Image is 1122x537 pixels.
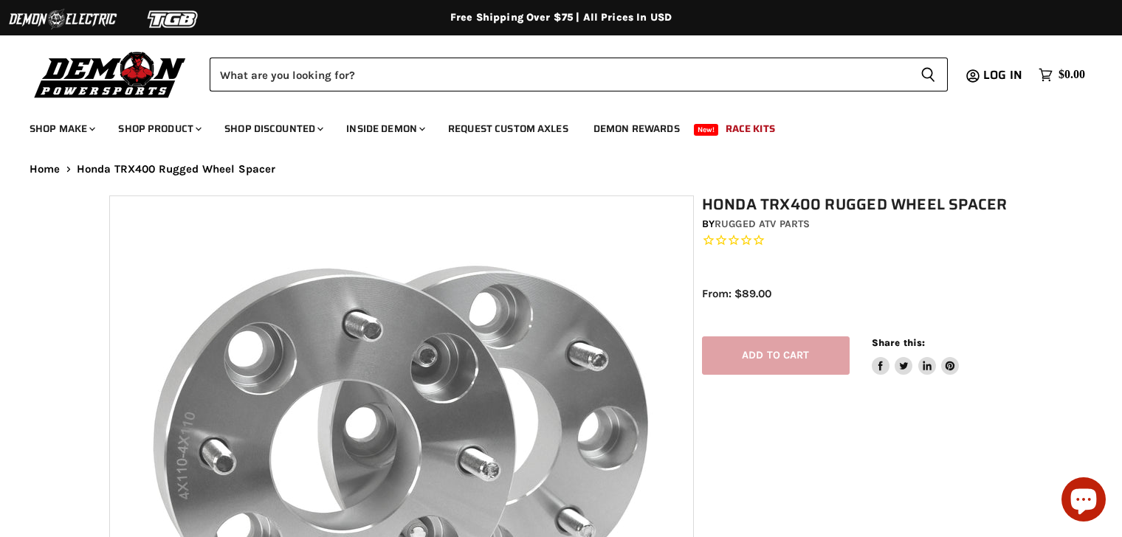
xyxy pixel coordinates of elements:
a: Race Kits [715,114,786,144]
a: Shop Make [18,114,104,144]
ul: Main menu [18,108,1081,144]
span: Share this: [872,337,925,348]
img: Demon Electric Logo 2 [7,5,118,33]
a: Log in [977,69,1031,82]
a: Shop Discounted [213,114,332,144]
input: Search [210,58,909,91]
a: $0.00 [1031,64,1092,86]
span: Honda TRX400 Rugged Wheel Spacer [77,163,276,176]
span: Rated 0.0 out of 5 stars 0 reviews [702,233,1021,249]
img: Demon Powersports [30,48,191,100]
span: Log in [983,66,1022,84]
a: Home [30,163,61,176]
img: TGB Logo 2 [118,5,229,33]
form: Product [210,58,948,91]
a: Shop Product [107,114,210,144]
a: Inside Demon [335,114,434,144]
aside: Share this: [872,336,960,375]
h1: Honda TRX400 Rugged Wheel Spacer [702,195,1021,214]
a: Demon Rewards [582,114,691,144]
a: Rugged ATV Parts [715,218,810,230]
span: New! [694,124,719,136]
button: Search [909,58,948,91]
span: From: $89.00 [702,287,771,300]
inbox-online-store-chat: Shopify online store chat [1057,477,1110,525]
div: by [702,216,1021,232]
a: Request Custom Axles [437,114,579,144]
span: $0.00 [1059,68,1085,82]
